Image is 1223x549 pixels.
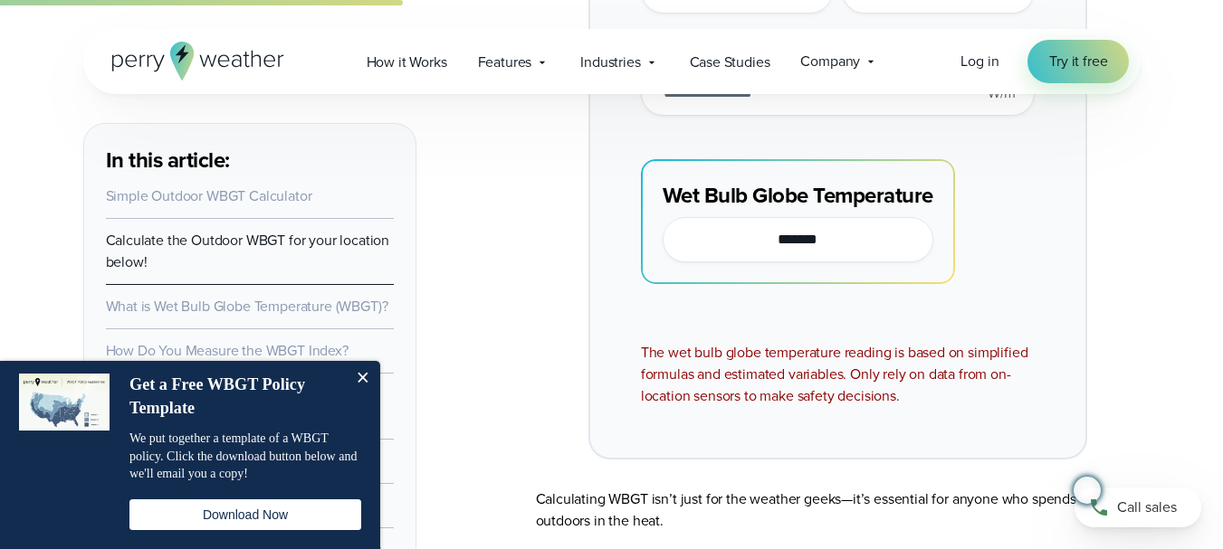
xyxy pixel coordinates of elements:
a: Calculate the Outdoor WBGT for your location below! [106,230,390,272]
p: We put together a template of a WBGT policy. Click the download button below and we'll email you ... [129,430,361,483]
p: Calculating WBGT isn’t just for the weather geeks—it’s essential for anyone who spends time outdo... [536,488,1141,532]
a: Simple Outdoor WBGT Calculator [106,185,312,206]
a: Log in [960,51,998,72]
img: dialog featured image [19,374,110,431]
a: Call sales [1075,487,1201,527]
span: Call sales [1117,497,1177,518]
a: What is Wet Bulb Globe Temperature (WBGT)? [106,296,388,317]
span: Try it free [1049,51,1107,72]
span: How it Works [367,52,447,73]
button: Close [344,361,380,397]
h3: In this article: [106,146,394,175]
span: Log in [960,51,998,71]
button: Download Now [129,499,361,530]
a: How Do You Measure the WBGT Index? [106,340,349,361]
a: How it Works [351,43,463,80]
span: Features [478,52,532,73]
span: Case Studies [690,52,770,73]
span: Industries [580,52,640,73]
div: The wet bulb globe temperature reading is based on simplified formulas and estimated variables. O... [641,342,1035,407]
a: Case Studies [674,43,786,80]
a: Try it free [1027,40,1129,83]
span: Company [800,51,860,72]
h4: Get a Free WBGT Policy Template [129,374,342,420]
